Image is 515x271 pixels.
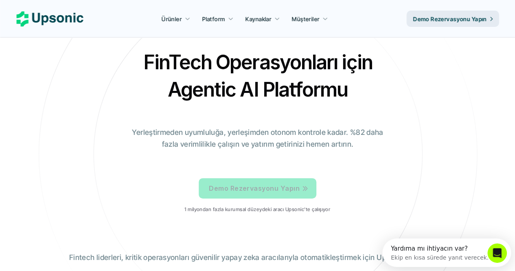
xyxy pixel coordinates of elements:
iframe: İnterkom canlı sohbet titreşimi başlatması [382,238,511,267]
font: Demo Rezervasyonu Yapın [413,15,487,22]
font: Yerleştirmeden uyumluluğa, yerleşimden otonom kontrole kadar. %82 daha fazla verimlilikle çalışın... [132,128,385,148]
font: Demo Rezervasyonu Yapın [209,184,300,192]
font: Müşteriler [292,15,320,22]
font: Ekip en kısa sürede yanıt verecek. [9,16,106,22]
font: FinTech Operasyonları için Agentic AI Platformu [143,50,376,101]
font: Ürünler [162,15,182,22]
font: Yardıma mı ihtiyacın var? [9,7,85,14]
a: Ürünler [157,11,195,26]
font: Platform [202,15,225,22]
div: Intercom Messenger uygulamasını aç [3,3,130,26]
font: Kaynaklar [245,15,272,22]
a: Demo Rezervasyonu Yapın [199,178,316,198]
iframe: Intercom canlı sohbet [487,243,507,263]
font: Fintech liderleri, kritik operasyonları güvenilir yapay zeka aracılarıyla otomatikleştirmek için ... [69,253,446,262]
font: 1 milyondan fazla kurumsal düzeydeki aracı Upsonic'te çalışıyor [184,206,330,212]
a: Demo Rezervasyonu Yapın [406,11,499,27]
